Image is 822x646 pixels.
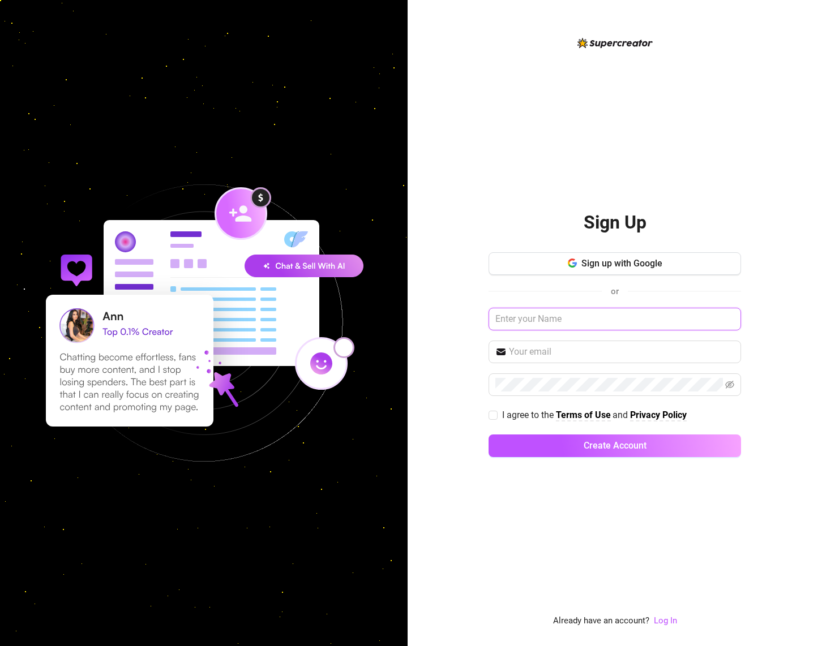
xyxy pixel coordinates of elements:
[654,614,677,628] a: Log In
[8,127,400,519] img: signup-background-D0MIrEPF.svg
[613,410,630,420] span: and
[577,38,653,48] img: logo-BBDzfeDw.svg
[489,308,741,330] input: Enter your Name
[725,380,734,389] span: eye-invisible
[654,615,677,626] a: Log In
[489,252,741,275] button: Sign up with Google
[611,286,619,296] span: or
[553,614,649,628] span: Already have an account?
[556,410,611,420] strong: Terms of Use
[509,345,734,359] input: Your email
[581,258,662,269] span: Sign up with Google
[556,410,611,421] a: Terms of Use
[489,434,741,457] button: Create Account
[584,440,647,451] span: Create Account
[502,410,556,420] span: I agree to the
[584,211,647,234] h2: Sign Up
[630,410,687,420] strong: Privacy Policy
[630,410,687,421] a: Privacy Policy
